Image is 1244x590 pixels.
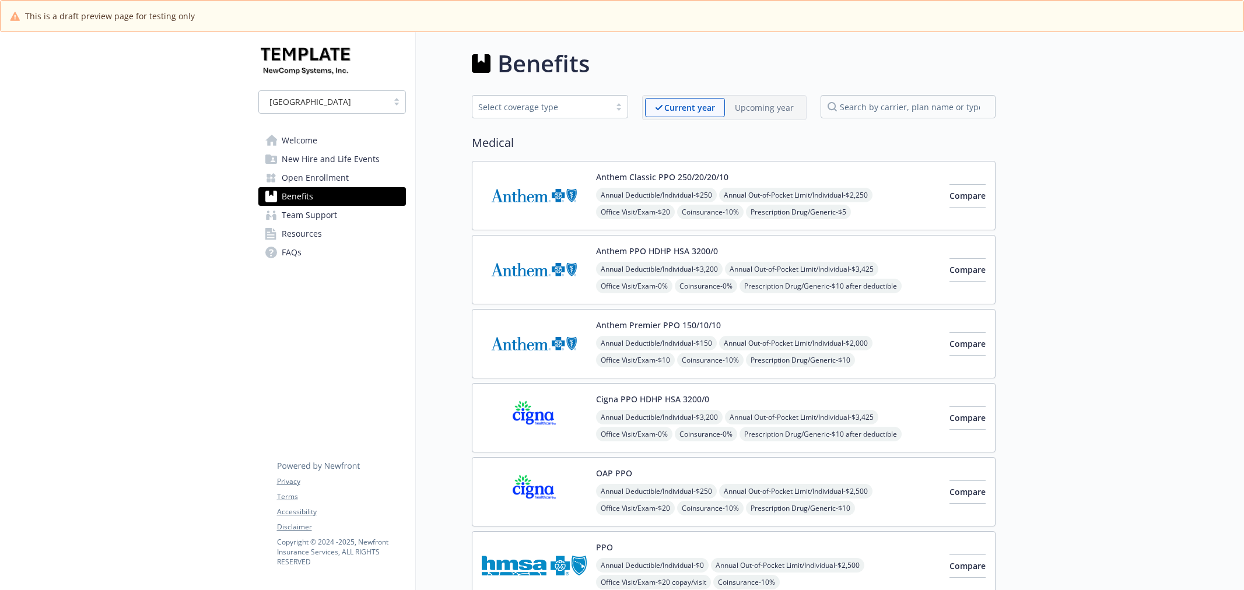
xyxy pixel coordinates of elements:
button: Anthem PPO HDHP HSA 3200/0 [596,245,718,257]
span: Office Visit/Exam - $10 [596,353,675,367]
span: Office Visit/Exam - 0% [596,427,672,441]
span: Office Visit/Exam - $20 [596,501,675,515]
span: Annual Out-of-Pocket Limit/Individual - $3,425 [725,410,878,424]
span: This is a draft preview page for testing only [25,10,195,22]
span: Prescription Drug/Generic - $10 after deductible [740,427,902,441]
button: OAP PPO [596,467,632,479]
p: Current year [664,101,715,114]
button: Compare [949,332,986,356]
a: Privacy [277,476,405,487]
span: Open Enrollment [282,168,349,187]
span: Annual Deductible/Individual - $250 [596,484,717,498]
span: Coinsurance - 10% [677,353,744,367]
h2: Medical [472,134,996,152]
span: Compare [949,190,986,201]
span: Annual Deductible/Individual - $0 [596,558,709,573]
span: Annual Deductible/Individual - $3,200 [596,262,723,276]
span: Annual Deductible/Individual - $150 [596,336,717,350]
a: Benefits [258,187,406,206]
input: search by carrier, plan name or type [821,95,996,118]
span: Compare [949,264,986,275]
span: Annual Out-of-Pocket Limit/Individual - $2,250 [719,188,872,202]
span: Coinsurance - 10% [677,501,744,515]
img: Anthem Blue Cross carrier logo [482,319,587,368]
a: Terms [277,491,405,502]
button: Compare [949,554,986,578]
img: Anthem Blue Cross carrier logo [482,245,587,294]
span: Compare [949,412,986,423]
a: Open Enrollment [258,168,406,187]
span: FAQs [282,243,302,262]
span: Benefits [282,187,313,206]
a: Accessibility [277,507,405,517]
p: Copyright © 2024 - 2025 , Newfront Insurance Services, ALL RIGHTS RESERVED [277,537,405,567]
span: Office Visit/Exam - $20 copay/visit [596,575,711,589]
button: Anthem Premier PPO 150/10/10 [596,319,721,331]
span: Coinsurance - 10% [713,575,780,589]
span: Prescription Drug/Generic - $10 after deductible [740,279,902,293]
a: Welcome [258,131,406,150]
button: Compare [949,406,986,430]
p: Upcoming year [735,101,794,114]
button: Anthem Classic PPO 250/20/20/10 [596,171,728,183]
h1: Benefits [497,46,590,81]
span: Coinsurance - 0% [675,279,737,293]
a: Team Support [258,206,406,224]
a: New Hire and Life Events [258,150,406,168]
span: Team Support [282,206,337,224]
span: Annual Deductible/Individual - $250 [596,188,717,202]
span: Annual Out-of-Pocket Limit/Individual - $2,500 [719,484,872,498]
a: Resources [258,224,406,243]
span: Compare [949,486,986,497]
div: Select coverage type [478,101,604,113]
span: New Hire and Life Events [282,150,380,168]
span: Annual Out-of-Pocket Limit/Individual - $2,000 [719,336,872,350]
span: Prescription Drug/Generic - $10 [746,353,855,367]
img: Anthem Blue Cross carrier logo [482,171,587,220]
span: Annual Out-of-Pocket Limit/Individual - $3,425 [725,262,878,276]
span: [GEOGRAPHIC_DATA] [265,96,382,108]
span: Welcome [282,131,317,150]
span: Prescription Drug/Generic - $5 [746,205,851,219]
button: Compare [949,480,986,504]
img: CIGNA carrier logo [482,393,587,442]
a: FAQs [258,243,406,262]
span: Office Visit/Exam - $20 [596,205,675,219]
span: Compare [949,338,986,349]
span: Coinsurance - 0% [675,427,737,441]
span: Office Visit/Exam - 0% [596,279,672,293]
span: Annual Out-of-Pocket Limit/Individual - $2,500 [711,558,864,573]
button: PPO [596,541,613,553]
span: [GEOGRAPHIC_DATA] [269,96,351,108]
img: CIGNA carrier logo [482,467,587,517]
span: Compare [949,560,986,571]
span: Annual Deductible/Individual - $3,200 [596,410,723,424]
a: Disclaimer [277,522,405,532]
button: Cigna PPO HDHP HSA 3200/0 [596,393,709,405]
button: Compare [949,258,986,282]
button: Compare [949,184,986,208]
span: Coinsurance - 10% [677,205,744,219]
span: Resources [282,224,322,243]
span: Prescription Drug/Generic - $10 [746,501,855,515]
